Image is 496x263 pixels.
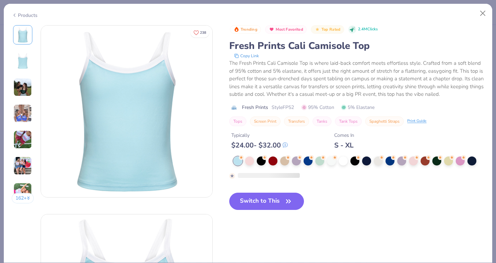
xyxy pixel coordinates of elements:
div: Products [12,12,38,19]
img: User generated content [13,78,32,97]
img: Front [14,27,31,43]
img: Top Rated sort [315,27,320,32]
div: Typically [231,132,288,139]
span: 2.4M Clicks [358,27,378,32]
button: Badge Button [230,25,261,34]
span: 95% Cotton [302,104,334,111]
img: brand logo [229,105,239,110]
img: Front [41,26,212,197]
button: copy to clipboard [232,52,261,59]
img: Back [14,53,31,69]
img: User generated content [13,156,32,175]
span: Trending [241,28,257,31]
button: Like [190,28,209,38]
img: User generated content [13,104,32,123]
div: Print Guide [407,118,426,124]
span: 5% Elastane [341,104,374,111]
button: 162+ [12,193,34,203]
button: Tops [229,117,246,126]
button: Tank Tops [335,117,362,126]
button: Transfers [284,117,309,126]
span: Fresh Prints [242,104,268,111]
button: Spaghetti Straps [365,117,404,126]
div: The Fresh Prints Cali Camisole Top is where laid-back comfort meets effortless style. Crafted fro... [229,59,484,98]
span: Most Favorited [276,28,303,31]
img: Trending sort [234,27,239,32]
img: Most Favorited sort [269,27,274,32]
button: Switch to This [229,193,304,210]
span: Style FP52 [272,104,294,111]
div: Comes In [334,132,354,139]
span: Top Rated [321,28,341,31]
div: Fresh Prints Cali Camisole Top [229,39,484,52]
span: 238 [200,31,206,34]
button: Tanks [313,117,331,126]
button: Badge Button [265,25,307,34]
button: Screen Print [250,117,281,126]
button: Close [476,7,489,20]
img: User generated content [13,130,32,149]
div: S - XL [334,141,354,150]
div: $ 24.00 - $ 32.00 [231,141,288,150]
button: Badge Button [311,25,344,34]
img: User generated content [13,183,32,201]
